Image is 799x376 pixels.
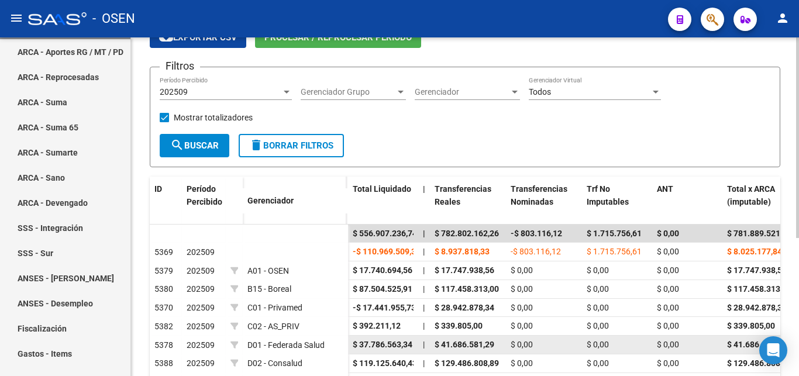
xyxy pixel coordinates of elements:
[423,321,425,330] span: |
[187,284,215,294] span: 202509
[187,266,215,275] span: 202509
[657,265,679,275] span: $ 0,00
[154,303,173,312] span: 5370
[657,321,679,330] span: $ 0,00
[511,229,562,238] span: -$ 803.116,12
[187,303,215,312] span: 202509
[511,321,533,330] span: $ 0,00
[418,177,430,228] datatable-header-cell: |
[247,322,299,331] span: C02 - AS_PRIV
[353,340,412,349] span: $ 37.786.563,34
[727,247,782,256] span: $ 8.025.177,84
[657,303,679,312] span: $ 0,00
[657,284,679,294] span: $ 0,00
[187,184,222,207] span: Período Percibido
[247,358,302,368] span: D02 - Consalud
[239,134,344,157] button: Borrar Filtros
[587,321,609,330] span: $ 0,00
[423,247,425,256] span: |
[92,6,135,32] span: - OSEN
[423,284,425,294] span: |
[776,11,790,25] mat-icon: person
[511,184,567,207] span: Transferencias Nominadas
[727,184,775,207] span: Total x ARCA (imputable)
[587,229,642,238] span: $ 1.715.756,61
[657,184,673,194] span: ANT
[353,184,411,194] span: Total Liquidado
[435,321,483,330] span: $ 339.805,00
[423,358,425,368] span: |
[511,247,561,256] span: -$ 803.116,12
[353,265,412,275] span: $ 17.740.694,56
[657,340,679,349] span: $ 0,00
[511,284,533,294] span: $ 0,00
[727,303,787,312] span: $ 28.942.878,34
[587,184,629,207] span: Trf No Imputables
[170,140,219,151] span: Buscar
[587,247,642,256] span: $ 1.715.756,61
[435,303,494,312] span: $ 28.942.878,34
[435,284,499,294] span: $ 117.458.313,00
[430,177,506,228] datatable-header-cell: Transferencias Reales
[511,358,533,368] span: $ 0,00
[187,322,215,331] span: 202509
[187,358,215,368] span: 202509
[154,266,173,275] span: 5379
[587,265,609,275] span: $ 0,00
[247,303,302,312] span: C01 - Privamed
[154,247,173,257] span: 5369
[154,184,162,194] span: ID
[529,87,551,96] span: Todos
[727,358,791,368] span: $ 129.486.808,89
[174,111,253,125] span: Mostrar totalizadores
[435,229,499,238] span: $ 782.802.162,26
[301,87,395,97] span: Gerenciador Grupo
[727,284,791,294] span: $ 117.458.313,00
[727,340,787,349] span: $ 41.686.581,29
[587,303,609,312] span: $ 0,00
[415,87,509,97] span: Gerenciador
[154,340,173,350] span: 5378
[582,177,652,228] datatable-header-cell: Trf No Imputables
[154,284,173,294] span: 5380
[423,303,425,312] span: |
[160,87,188,96] span: 202509
[249,138,263,152] mat-icon: delete
[353,247,421,256] span: -$ 110.969.509,31
[353,321,401,330] span: $ 392.211,12
[587,358,609,368] span: $ 0,00
[247,284,291,294] span: B15 - Boreal
[587,284,609,294] span: $ 0,00
[150,177,182,226] datatable-header-cell: ID
[247,196,294,205] span: Gerenciador
[170,138,184,152] mat-icon: search
[652,177,722,228] datatable-header-cell: ANT
[727,321,775,330] span: $ 339.805,00
[511,340,533,349] span: $ 0,00
[348,177,418,228] datatable-header-cell: Total Liquidado
[506,177,582,228] datatable-header-cell: Transferencias Nominadas
[657,229,679,238] span: $ 0,00
[423,229,425,238] span: |
[353,358,417,368] span: $ 119.125.640,43
[759,336,787,364] div: Open Intercom Messenger
[511,303,533,312] span: $ 0,00
[727,265,787,275] span: $ 17.747.938,56
[435,358,499,368] span: $ 129.486.808,89
[154,322,173,331] span: 5382
[187,340,215,350] span: 202509
[159,32,237,43] span: Exportar CSV
[727,229,791,238] span: $ 781.889.521,77
[423,340,425,349] span: |
[264,32,412,43] span: Procesar / Reprocesar período
[154,358,173,368] span: 5388
[9,11,23,25] mat-icon: menu
[423,265,425,275] span: |
[657,247,679,256] span: $ 0,00
[435,247,490,256] span: $ 8.937.818,33
[247,266,289,275] span: A01 - OSEN
[160,134,229,157] button: Buscar
[511,265,533,275] span: $ 0,00
[182,177,226,226] datatable-header-cell: Período Percibido
[249,140,333,151] span: Borrar Filtros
